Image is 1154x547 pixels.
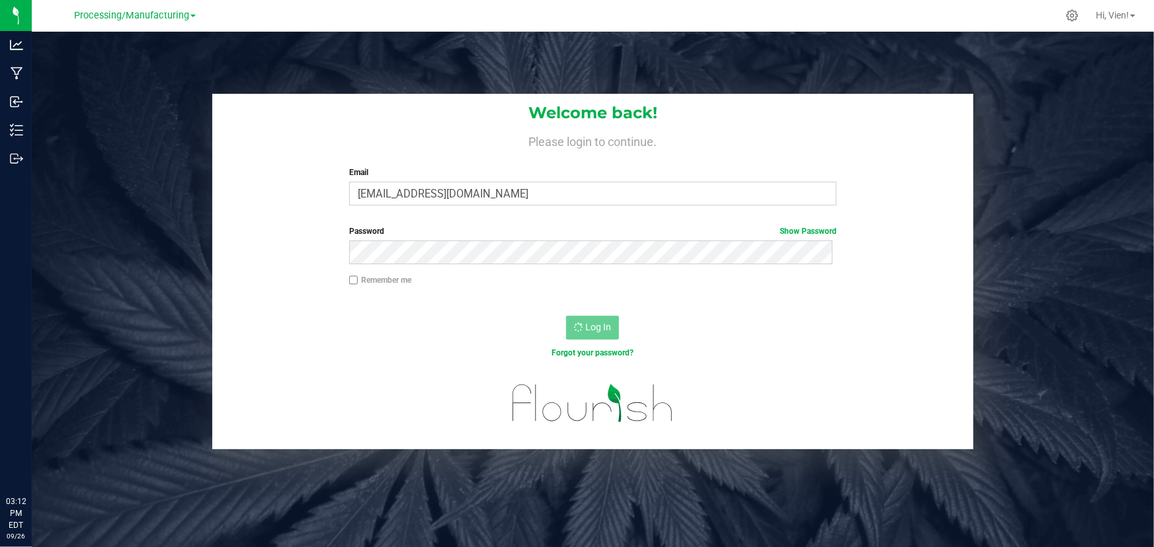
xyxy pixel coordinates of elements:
h1: Welcome back! [212,104,973,122]
label: Remember me [349,274,411,286]
p: 03:12 PM EDT [6,495,26,531]
h4: Please login to continue. [212,132,973,148]
img: flourish_logo.svg [498,373,688,434]
span: Processing/Manufacturing [74,10,189,21]
p: 09/26 [6,531,26,541]
div: Manage settings [1064,9,1081,22]
a: Show Password [780,227,837,236]
label: Email [349,166,837,178]
inline-svg: Manufacturing [10,67,23,80]
inline-svg: Inventory [10,124,23,137]
inline-svg: Inbound [10,95,23,108]
span: Hi, Vien! [1096,10,1129,20]
inline-svg: Outbound [10,152,23,165]
a: Forgot your password? [552,348,634,357]
span: Log In [585,322,611,332]
inline-svg: Analytics [10,38,23,52]
input: Remember me [349,275,358,285]
button: Log In [566,316,619,340]
span: Password [349,227,384,236]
